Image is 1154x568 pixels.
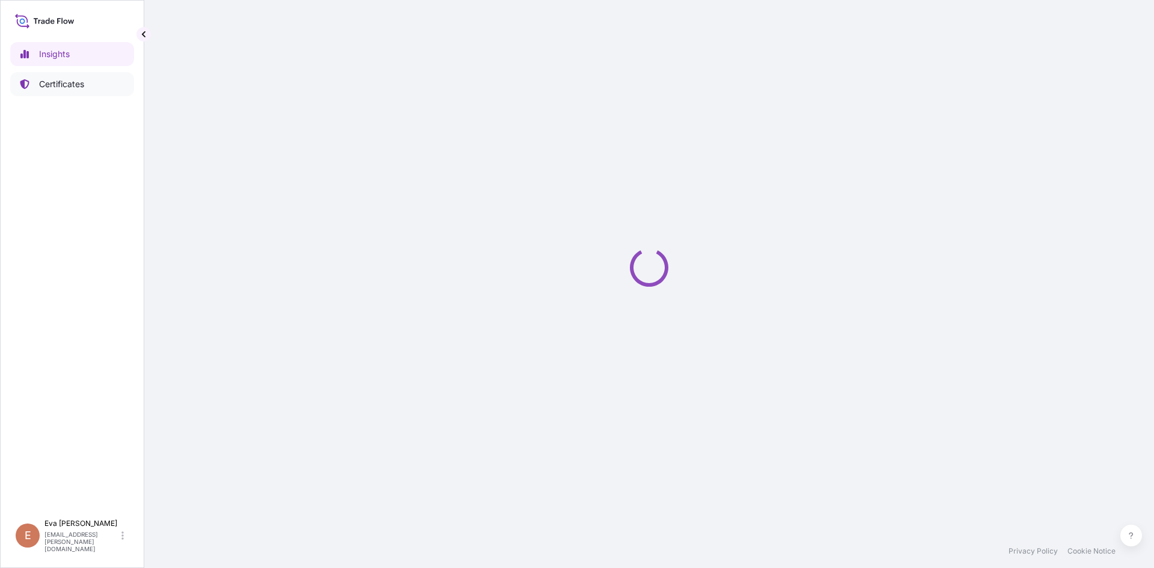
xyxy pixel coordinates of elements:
[39,78,84,90] p: Certificates
[1009,546,1058,556] a: Privacy Policy
[10,72,134,96] a: Certificates
[25,530,31,542] span: E
[44,531,119,552] p: [EMAIL_ADDRESS][PERSON_NAME][DOMAIN_NAME]
[10,42,134,66] a: Insights
[44,519,119,528] p: Eva [PERSON_NAME]
[1067,546,1116,556] a: Cookie Notice
[39,48,70,60] p: Insights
